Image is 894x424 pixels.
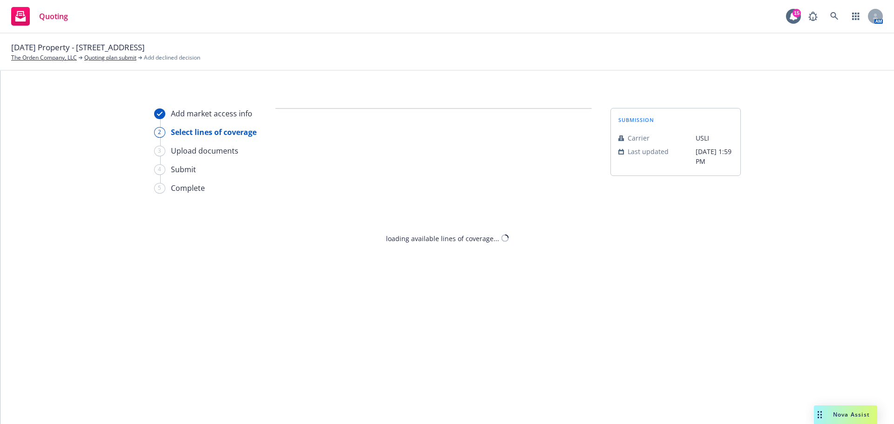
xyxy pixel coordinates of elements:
[814,405,877,424] button: Nova Assist
[144,54,200,62] span: Add declined decision
[7,3,72,29] a: Quoting
[171,108,252,119] div: Add market access info
[804,7,822,26] a: Report a Bug
[11,54,77,62] a: The Orden Company, LLC
[11,41,145,54] span: [DATE] Property - [STREET_ADDRESS]
[696,133,733,143] span: USLI
[171,164,196,175] div: Submit
[696,147,733,166] span: [DATE] 1:59 PM
[171,182,205,194] div: Complete
[628,133,650,143] span: Carrier
[386,233,499,243] div: loading available lines of coverage...
[628,147,669,156] span: Last updated
[171,127,257,138] div: Select lines of coverage
[154,127,165,138] div: 2
[618,116,654,124] span: submission
[825,7,844,26] a: Search
[154,164,165,175] div: 4
[792,9,801,17] div: 15
[84,54,136,62] a: Quoting plan submit
[814,405,826,424] div: Drag to move
[833,411,870,418] span: Nova Assist
[154,183,165,194] div: 5
[171,145,238,156] div: Upload documents
[39,13,68,20] span: Quoting
[154,146,165,156] div: 3
[847,7,865,26] a: Switch app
